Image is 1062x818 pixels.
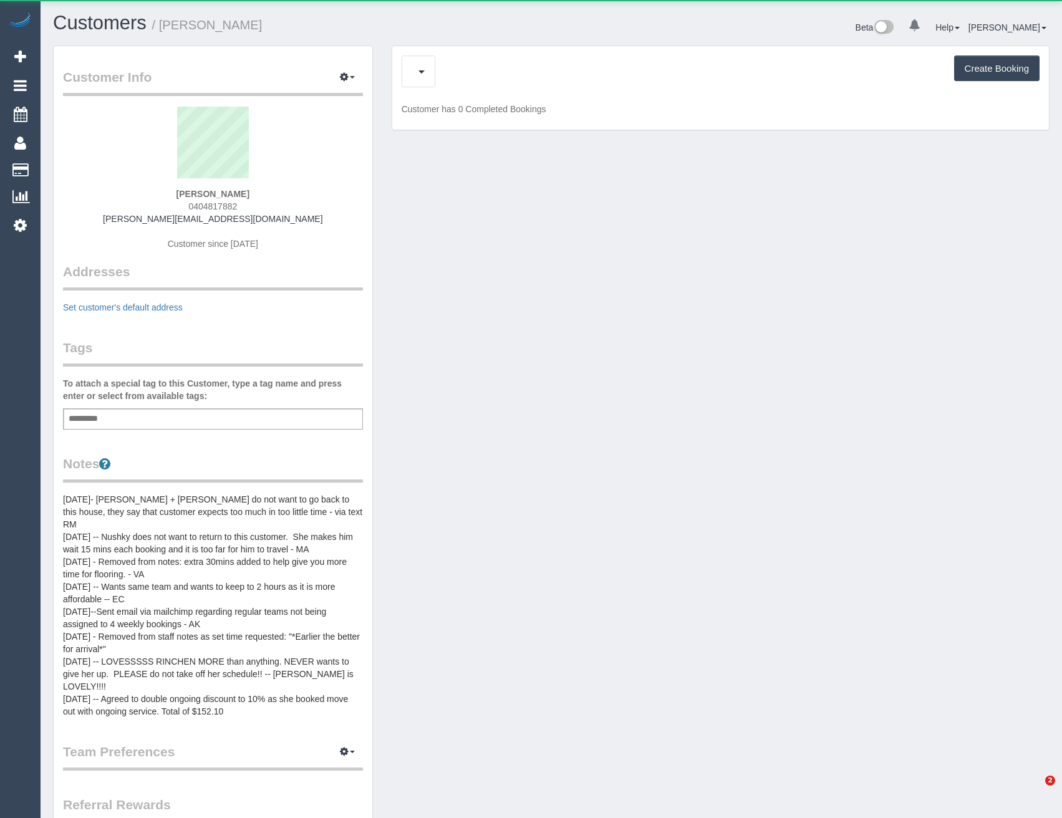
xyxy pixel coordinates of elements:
span: 2 [1045,776,1055,786]
label: To attach a special tag to this Customer, type a tag name and press enter or select from availabl... [63,377,363,402]
strong: [PERSON_NAME] [176,189,249,199]
a: Help [935,22,960,32]
pre: [DATE]- [PERSON_NAME] + [PERSON_NAME] do not want to go back to this house, they say that custome... [63,493,363,718]
a: Beta [856,22,894,32]
button: Create Booking [954,55,1040,82]
small: / [PERSON_NAME] [152,18,263,32]
p: Customer has 0 Completed Bookings [402,103,1040,115]
legend: Team Preferences [63,743,363,771]
span: Customer since [DATE] [168,239,258,249]
a: Set customer's default address [63,302,183,312]
iframe: Intercom live chat [1020,776,1050,806]
img: New interface [873,20,894,36]
legend: Tags [63,339,363,367]
a: [PERSON_NAME] [968,22,1046,32]
legend: Customer Info [63,68,363,96]
img: Automaid Logo [7,12,32,30]
a: Customers [53,12,147,34]
legend: Notes [63,455,363,483]
span: 0404817882 [188,201,237,211]
a: [PERSON_NAME][EMAIL_ADDRESS][DOMAIN_NAME] [103,214,322,224]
